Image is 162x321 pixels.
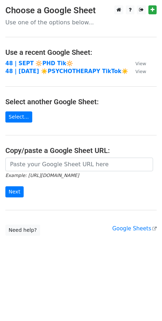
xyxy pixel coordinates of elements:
[135,61,146,66] small: View
[5,60,73,67] a: 48 | SEPT 🔆PHD Tik🔆
[5,48,157,57] h4: Use a recent Google Sheet:
[112,225,157,232] a: Google Sheets
[128,68,146,75] a: View
[5,225,40,236] a: Need help?
[5,146,157,155] h4: Copy/paste a Google Sheet URL:
[5,111,32,123] a: Select...
[5,158,153,171] input: Paste your Google Sheet URL here
[5,68,128,75] a: 48 | [DATE] ☀️PSYCHOTHERAPY TikTok☀️
[5,97,157,106] h4: Select another Google Sheet:
[5,173,79,178] small: Example: [URL][DOMAIN_NAME]
[5,186,24,197] input: Next
[5,5,157,16] h3: Choose a Google Sheet
[135,69,146,74] small: View
[128,60,146,67] a: View
[5,19,157,26] p: Use one of the options below...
